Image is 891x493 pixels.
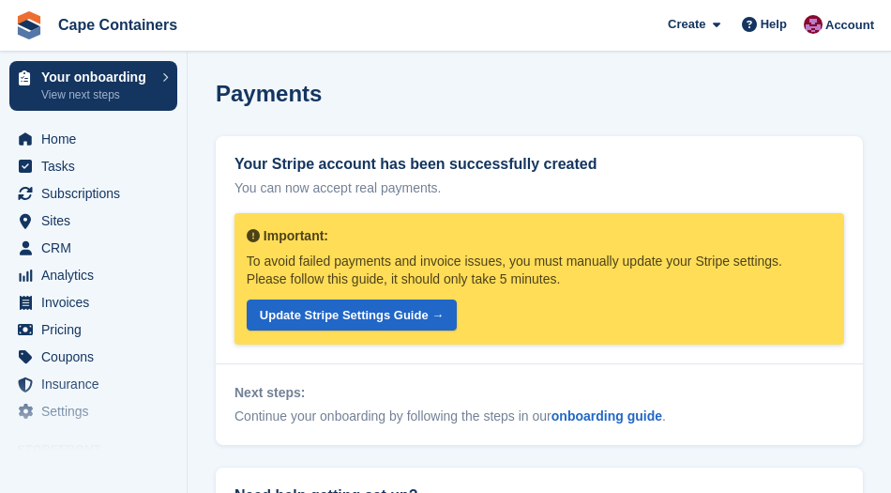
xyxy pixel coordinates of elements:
span: Insurance [41,371,154,397]
a: menu [9,180,177,207]
img: stora-icon-8386f47178a22dfd0bd8f6a31ec36ba5ce8667c1dd55bd0f319d3a0aa187defe.svg [15,11,43,39]
p: Your onboarding [41,70,153,84]
img: Matt Dollisson [804,15,823,34]
a: menu [9,316,177,343]
a: Cape Containers [51,9,185,40]
a: onboarding guide [551,408,662,424]
span: Pricing [41,316,154,343]
p: View next steps [41,86,153,103]
p: Continue your onboarding by following the steps in our . [234,407,844,426]
a: menu [9,344,177,370]
span: Sites [41,208,154,234]
span: Create [668,15,705,34]
a: menu [9,208,177,234]
span: Account [825,16,874,35]
span: Invoices [41,289,154,316]
h3: Important: [247,227,807,245]
span: Help [761,15,787,34]
span: CRM [41,235,154,261]
a: menu [9,235,177,261]
p: You can now accept real payments. [234,178,844,198]
h3: Next steps: [234,383,844,403]
a: menu [9,262,177,288]
a: menu [9,126,177,152]
h2: Your Stripe account has been successfully created [234,155,844,173]
span: Home [41,126,154,152]
p: To avoid failed payments and invoice issues, you must manually update your Stripe settings. Pleas... [247,253,807,288]
span: Storefront [17,440,187,459]
a: Your onboarding View next steps [9,61,177,111]
span: Tasks [41,153,154,179]
a: menu [9,371,177,397]
span: Subscriptions [41,180,154,207]
span: Settings [41,398,154,424]
span: Coupons [41,344,154,370]
a: menu [9,398,177,424]
h1: Payments [216,81,322,106]
a: menu [9,289,177,316]
a: menu [9,153,177,179]
a: Update Stripe Settings Guide → [247,300,457,331]
span: Analytics [41,262,154,288]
